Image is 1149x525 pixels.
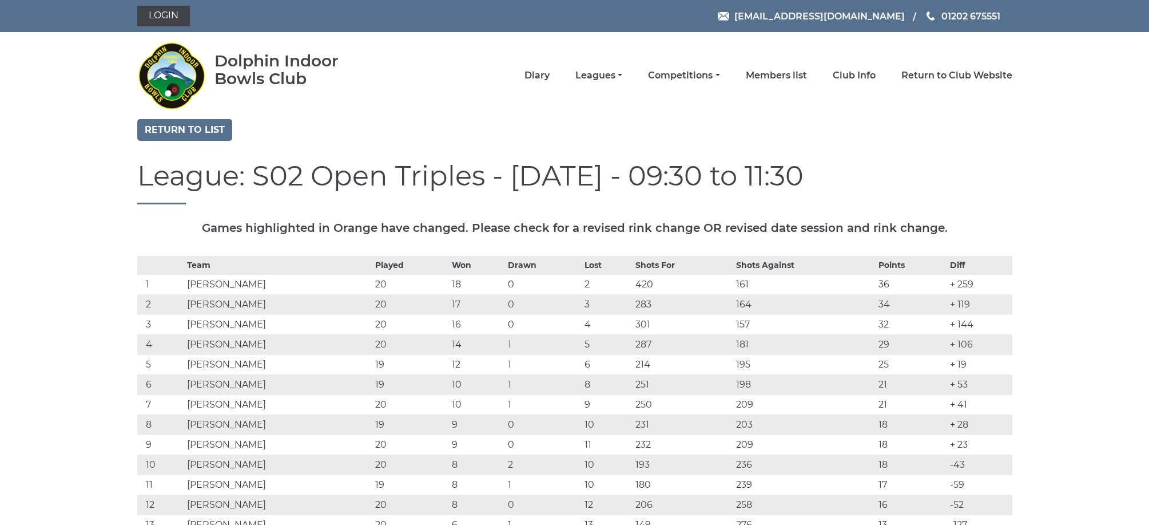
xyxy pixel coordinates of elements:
td: 17 [449,294,505,314]
td: 36 [876,274,947,294]
td: 19 [372,354,449,374]
td: -52 [947,495,1012,515]
td: 161 [733,274,876,294]
a: Diary [524,69,550,82]
td: 209 [733,435,876,455]
td: [PERSON_NAME] [184,294,373,314]
td: 1 [505,334,582,354]
td: 420 [633,274,733,294]
td: 8 [449,475,505,495]
td: 12 [449,354,505,374]
td: 6 [137,374,184,394]
td: -43 [947,455,1012,475]
td: 0 [505,274,582,294]
td: 21 [876,394,947,415]
img: Phone us [927,11,935,21]
td: 157 [733,314,876,334]
td: 20 [372,314,449,334]
td: 0 [505,294,582,314]
th: Won [449,256,505,274]
td: 1 [505,374,582,394]
td: 206 [633,495,733,515]
td: 17 [876,475,947,495]
td: 16 [449,314,505,334]
td: + 144 [947,314,1012,334]
td: 10 [582,415,633,435]
h5: Games highlighted in Orange have changed. Please check for a revised rink change OR revised date ... [137,222,1012,234]
td: [PERSON_NAME] [184,374,373,394]
td: 0 [505,435,582,455]
a: Leagues [575,69,622,82]
td: 1 [137,274,184,294]
td: 16 [876,495,947,515]
th: Team [184,256,373,274]
span: [EMAIL_ADDRESS][DOMAIN_NAME] [734,10,905,21]
th: Drawn [505,256,582,274]
td: 10 [582,455,633,475]
td: 12 [137,495,184,515]
td: 25 [876,354,947,374]
td: 20 [372,455,449,475]
td: 18 [876,415,947,435]
td: 239 [733,475,876,495]
td: 18 [876,455,947,475]
td: + 41 [947,394,1012,415]
td: 8 [582,374,633,394]
td: 283 [633,294,733,314]
a: Return to Club Website [901,69,1012,82]
th: Shots Against [733,256,876,274]
td: 8 [449,455,505,475]
td: [PERSON_NAME] [184,274,373,294]
td: 1 [505,394,582,415]
td: 231 [633,415,733,435]
td: 32 [876,314,947,334]
a: Login [137,6,190,26]
a: Members list [746,69,807,82]
td: 11 [137,475,184,495]
td: 251 [633,374,733,394]
td: 195 [733,354,876,374]
td: 0 [505,314,582,334]
td: 209 [733,394,876,415]
td: 11 [582,435,633,455]
td: [PERSON_NAME] [184,475,373,495]
td: 10 [582,475,633,495]
td: 4 [137,334,184,354]
td: 0 [505,495,582,515]
td: + 53 [947,374,1012,394]
td: + 259 [947,274,1012,294]
td: 1 [505,475,582,495]
td: 2 [137,294,184,314]
td: 180 [633,475,733,495]
td: 20 [372,495,449,515]
td: 9 [449,415,505,435]
td: 18 [876,435,947,455]
td: 20 [372,394,449,415]
td: 10 [449,394,505,415]
td: 20 [372,334,449,354]
td: 10 [137,455,184,475]
td: 3 [137,314,184,334]
td: 2 [582,274,633,294]
td: 301 [633,314,733,334]
td: [PERSON_NAME] [184,435,373,455]
td: [PERSON_NAME] [184,415,373,435]
img: Email [718,12,729,21]
td: -59 [947,475,1012,495]
td: 9 [582,394,633,415]
td: [PERSON_NAME] [184,394,373,415]
th: Lost [582,256,633,274]
td: 9 [137,435,184,455]
th: Shots For [633,256,733,274]
td: + 106 [947,334,1012,354]
td: 250 [633,394,733,415]
td: 236 [733,455,876,475]
td: 29 [876,334,947,354]
td: + 119 [947,294,1012,314]
td: 20 [372,274,449,294]
a: Phone us 01202 675551 [925,9,1000,23]
td: 203 [733,415,876,435]
td: 7 [137,394,184,415]
td: 8 [137,415,184,435]
td: 6 [582,354,633,374]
